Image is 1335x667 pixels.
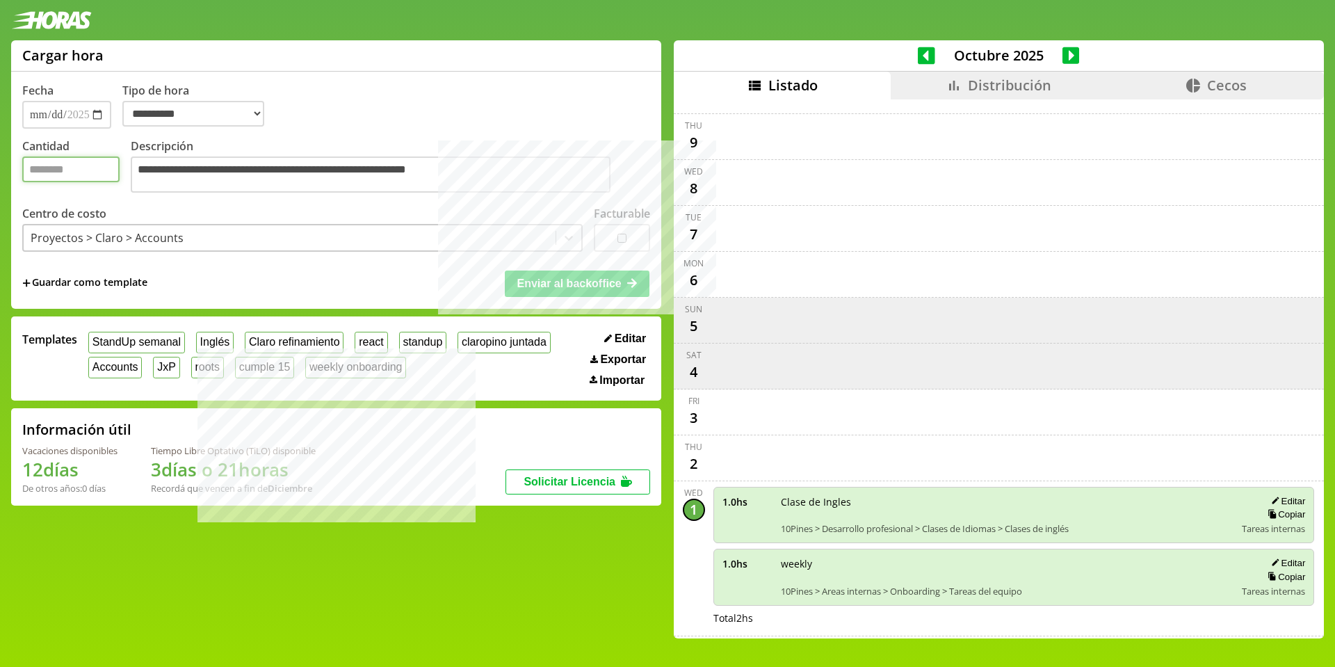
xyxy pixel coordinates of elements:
[683,269,705,291] div: 6
[131,156,610,193] textarea: Descripción
[235,357,294,378] button: cumple 15
[524,476,615,488] span: Solicitar Licencia
[196,332,234,353] button: Inglés
[600,353,646,366] span: Exportar
[153,357,179,378] button: JxP
[505,271,649,297] button: Enviar al backoffice
[305,357,406,378] button: weekly onboarding
[122,83,275,129] label: Tipo de hora
[22,275,31,291] span: +
[586,353,650,367] button: Exportar
[1263,571,1305,583] button: Copiar
[151,457,316,482] h1: 3 días o 21 horas
[685,303,702,315] div: Sun
[683,407,705,429] div: 3
[122,101,264,127] select: Tipo de hora
[355,332,387,353] button: react
[191,357,224,378] button: roots
[22,444,118,457] div: Vacaciones disponibles
[683,453,705,475] div: 2
[11,11,92,29] img: logotipo
[517,278,621,289] span: Enviar al backoffice
[31,230,184,246] div: Proyectos > Claro > Accounts
[713,611,1315,625] div: Total 2 hs
[599,374,645,387] span: Importar
[683,499,705,521] div: 1
[722,495,771,508] span: 1.0 hs
[674,99,1324,636] div: scrollable content
[22,420,131,439] h2: Información útil
[22,46,104,65] h1: Cargar hora
[131,138,650,196] label: Descripción
[22,482,118,495] div: De otros años: 0 días
[684,166,703,177] div: Wed
[22,457,118,482] h1: 12 días
[722,557,771,570] span: 1.0 hs
[685,120,702,131] div: Thu
[1267,557,1305,569] button: Editar
[683,177,705,200] div: 8
[151,482,316,495] div: Recordá que vencen a fin de
[781,495,1233,508] span: Clase de Ingles
[22,275,147,291] span: +Guardar como template
[1242,522,1305,535] span: Tareas internas
[22,138,131,196] label: Cantidad
[686,211,702,223] div: Tue
[458,332,550,353] button: claropino juntada
[1242,585,1305,597] span: Tareas internas
[685,441,702,453] div: Thu
[935,46,1062,65] span: Octubre 2025
[781,557,1233,570] span: weekly
[615,332,646,345] span: Editar
[399,332,447,353] button: standup
[245,332,343,353] button: Claro refinamiento
[268,482,312,495] b: Diciembre
[684,487,703,499] div: Wed
[683,315,705,337] div: 5
[1207,76,1247,95] span: Cecos
[600,332,650,346] button: Editar
[781,522,1233,535] span: 10Pines > Desarrollo profesional > Clases de Idiomas > Clases de inglés
[1263,508,1305,520] button: Copiar
[151,444,316,457] div: Tiempo Libre Optativo (TiLO) disponible
[686,349,702,361] div: Sat
[594,206,650,221] label: Facturable
[683,257,704,269] div: Mon
[88,332,185,353] button: StandUp semanal
[22,156,120,182] input: Cantidad
[683,223,705,246] div: 7
[683,131,705,154] div: 9
[968,76,1051,95] span: Distribución
[88,357,142,378] button: Accounts
[1267,495,1305,507] button: Editar
[505,469,650,495] button: Solicitar Licencia
[688,395,699,407] div: Fri
[683,361,705,383] div: 4
[768,76,818,95] span: Listado
[22,206,106,221] label: Centro de costo
[22,83,54,98] label: Fecha
[22,332,77,347] span: Templates
[781,585,1233,597] span: 10Pines > Areas internas > Onboarding > Tareas del equipo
